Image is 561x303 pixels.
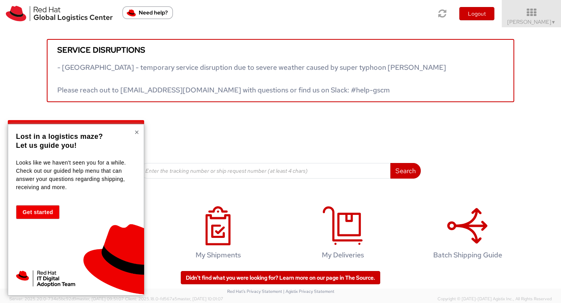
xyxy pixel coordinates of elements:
[47,39,514,102] a: Service disruptions - [GEOGRAPHIC_DATA] - temporary service disruption due to severe weather caus...
[16,159,134,191] p: Looks like we haven't seen you for a while. Check out our guided help menu that can answer your q...
[390,163,421,179] button: Search
[76,296,124,301] span: master, [DATE] 09:51:07
[293,251,393,259] h4: My Deliveries
[417,251,518,259] h4: Batch Shipping Guide
[438,296,552,302] span: Copyright © [DATE]-[DATE] Agistix Inc., All Rights Reserved
[122,6,173,19] button: Need help?
[507,18,556,25] span: [PERSON_NAME]
[283,289,334,294] a: | Agistix Privacy Statement
[181,271,380,284] a: Didn't find what you were looking for? Learn more on our page in The Source.
[57,46,504,54] h5: Service disruptions
[409,198,526,271] a: Batch Shipping Guide
[284,198,401,271] a: My Deliveries
[160,198,277,271] a: My Shipments
[9,296,124,301] span: Server: 2025.20.0-734e5bc92d9
[16,142,77,149] strong: Let us guide you!
[134,128,139,136] button: Close
[57,63,446,94] span: - [GEOGRAPHIC_DATA] - temporary service disruption due to severe weather caused by super typhoon ...
[6,6,113,21] img: rh-logistics-00dfa346123c4ec078e1.svg
[16,205,60,219] button: Get started
[177,296,223,301] span: master, [DATE] 10:01:07
[125,296,223,301] span: Client: 2025.18.0-fd567a5
[140,163,391,179] input: Enter the tracking number or ship request number (at least 4 chars)
[459,7,494,20] button: Logout
[551,19,556,25] span: ▼
[16,133,103,140] strong: Lost in a logistics maze?
[227,289,282,294] a: Red Hat's Privacy Statement
[168,251,268,259] h4: My Shipments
